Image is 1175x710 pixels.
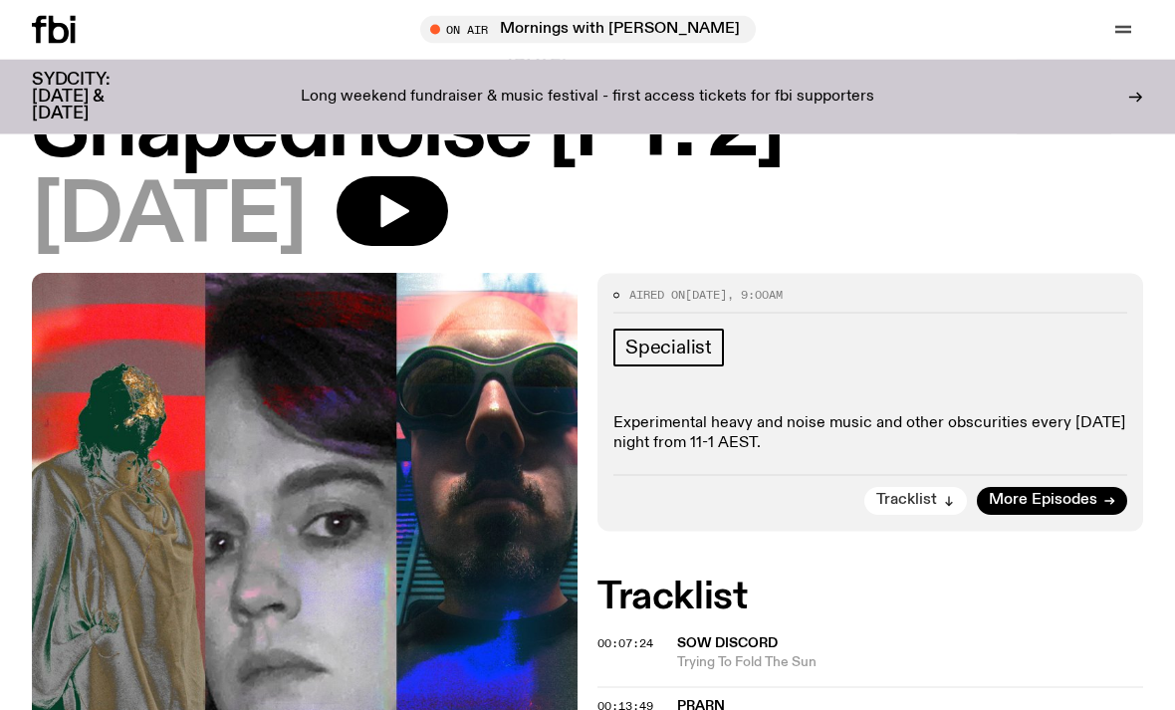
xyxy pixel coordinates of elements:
[613,330,724,367] a: Specialist
[597,636,653,652] span: 00:07:24
[864,488,967,516] button: Tracklist
[876,494,937,509] span: Tracklist
[629,287,685,303] span: Aired on
[597,639,653,650] button: 00:07:24
[32,72,159,122] h3: SYDCITY: [DATE] & [DATE]
[613,415,1127,453] p: Experimental heavy and noise music and other obscurities every [DATE] night from 11-1 AEST.
[677,637,778,651] span: Sow Discord
[989,494,1097,509] span: More Episodes
[32,177,305,258] span: [DATE]
[727,287,783,303] span: , 9:00am
[597,580,1143,615] h2: Tracklist
[301,89,874,107] p: Long weekend fundraiser & music festival - first access tickets for fbi supporters
[977,488,1127,516] a: More Episodes
[420,16,756,44] button: On AirMornings with [PERSON_NAME]
[625,338,712,359] span: Specialist
[677,654,1143,673] span: Trying To Fold The Sun
[685,287,727,303] span: [DATE]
